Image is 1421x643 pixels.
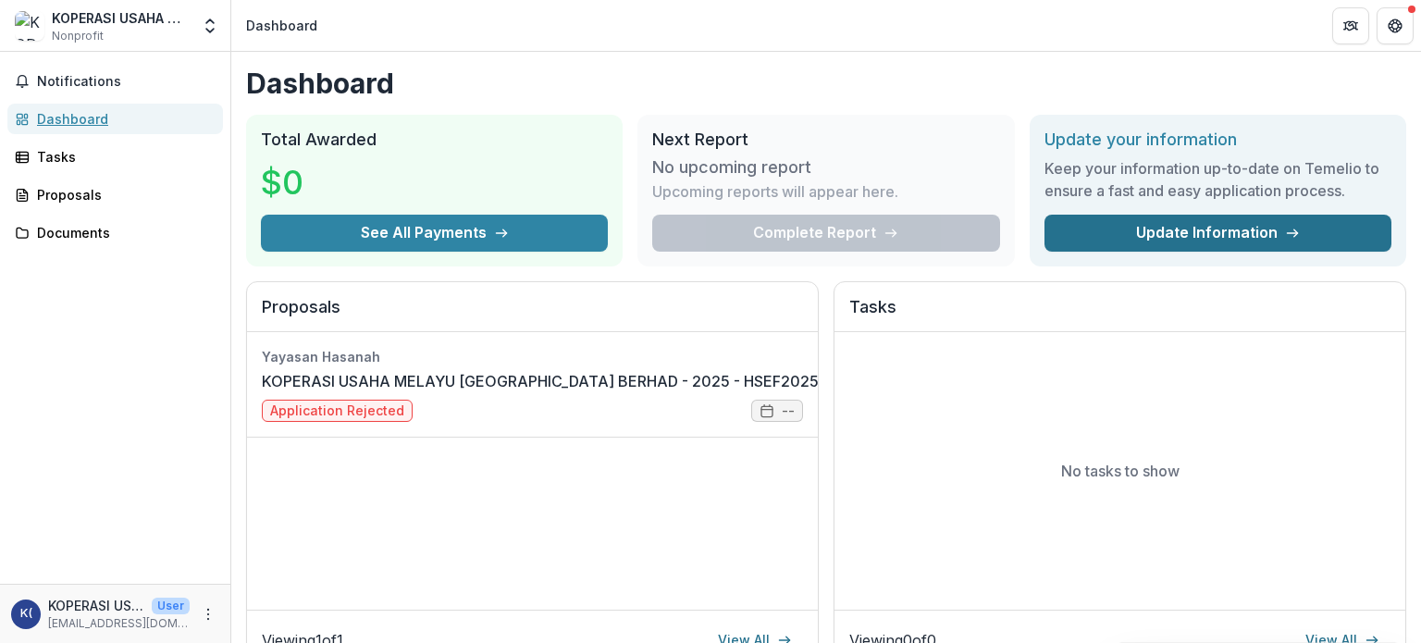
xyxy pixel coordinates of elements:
h2: Tasks [849,297,1390,332]
div: KOPERASI USAHA MELAYU PAHANG BERHAD (KUMEP) [20,608,32,620]
h3: Keep your information up-to-date on Temelio to ensure a fast and easy application process. [1044,157,1391,202]
a: Dashboard [7,104,223,134]
div: Dashboard [246,16,317,35]
p: User [152,598,190,614]
div: Tasks [37,147,208,167]
div: Dashboard [37,109,208,129]
button: Open entity switcher [197,7,223,44]
button: Notifications [7,67,223,96]
div: KOPERASI USAHA MELAYU [GEOGRAPHIC_DATA] BERHAD [52,8,190,28]
a: KOPERASI USAHA MELAYU [GEOGRAPHIC_DATA] BERHAD - 2025 - HSEF2025 - myHarapan [262,370,912,392]
p: Upcoming reports will appear here. [652,180,898,203]
h2: Next Report [652,130,999,150]
p: No tasks to show [1061,460,1180,482]
h3: No upcoming report [652,157,811,178]
button: Partners [1332,7,1369,44]
nav: breadcrumb [239,12,325,39]
h2: Total Awarded [261,130,608,150]
button: More [197,603,219,625]
p: KOPERASI USAHA MELAYU PAHANG BERHAD (KUMEP) [48,596,144,615]
a: Tasks [7,142,223,172]
p: [EMAIL_ADDRESS][DOMAIN_NAME] [48,615,190,632]
a: Documents [7,217,223,248]
div: Proposals [37,185,208,204]
img: KOPERASI USAHA MELAYU PAHANG BERHAD [15,11,44,41]
h2: Update your information [1044,130,1391,150]
a: Proposals [7,179,223,210]
a: Update Information [1044,215,1391,252]
span: Nonprofit [52,28,104,44]
h2: Proposals [262,297,803,332]
div: Documents [37,223,208,242]
h3: $0 [261,157,400,207]
h1: Dashboard [246,67,1406,100]
button: Get Help [1377,7,1414,44]
button: See All Payments [261,215,608,252]
span: Notifications [37,74,216,90]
